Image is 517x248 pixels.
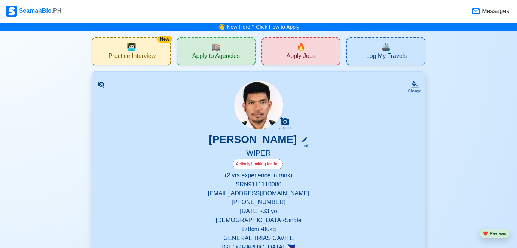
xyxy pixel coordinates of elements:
p: 178 cm • 80 kg [101,225,416,234]
p: (2 yrs experience in rank) [101,171,416,180]
a: New Here ? Click How to Apply [227,24,299,30]
div: New [157,36,172,43]
p: [DEMOGRAPHIC_DATA] • Single [101,216,416,225]
p: SRN 9111110080 [101,180,416,189]
div: SeamanBio [6,6,61,17]
span: Apply Jobs [287,52,316,62]
span: travel [381,41,390,52]
p: GENERAL TRIAS CAVITE [101,234,416,243]
h5: WIPER [101,149,416,159]
span: Apply to Agencies [192,52,240,62]
button: heartReviews [480,229,510,239]
span: interview [126,41,136,52]
p: [EMAIL_ADDRESS][DOMAIN_NAME] [101,189,416,198]
span: .PH [52,7,62,14]
span: new [296,41,306,52]
span: Log My Travels [366,52,407,62]
span: bell [216,21,227,33]
p: [DATE] • 33 yo [101,207,416,216]
span: Messages [480,7,509,16]
h3: [PERSON_NAME] [209,133,297,149]
span: agencies [211,41,221,52]
img: Logo [6,6,17,17]
div: Actively Looking for Job [233,159,283,169]
div: Edit [298,143,308,149]
div: Change [408,88,421,94]
span: heart [483,231,488,236]
p: [PHONE_NUMBER] [101,198,416,207]
div: Upload [279,126,291,130]
span: Practice Interview [108,52,156,62]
